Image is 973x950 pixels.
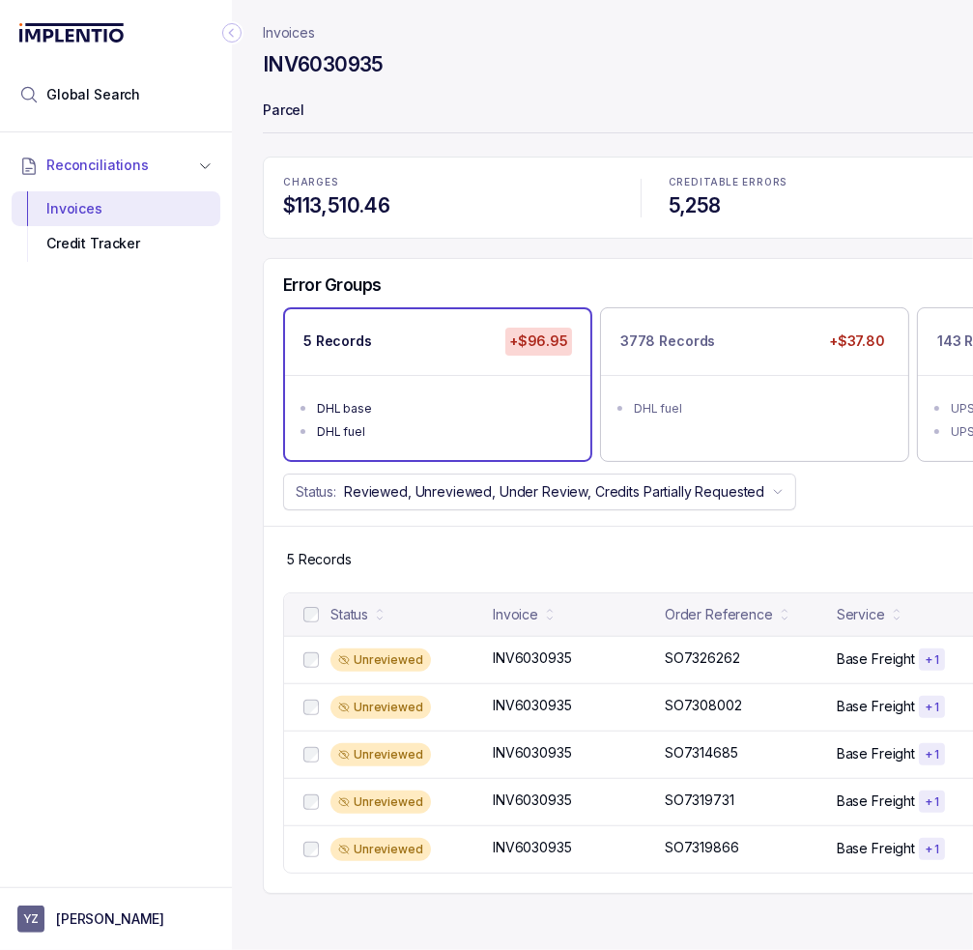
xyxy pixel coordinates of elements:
[317,422,570,442] div: DHL fuel
[317,399,570,418] div: DHL base
[12,144,220,187] button: Reconciliations
[330,743,431,766] div: Unreviewed
[17,906,44,933] span: User initials
[925,794,939,810] p: + 1
[263,23,315,43] nav: breadcrumb
[263,51,384,78] h4: INV6030935
[56,909,164,929] p: [PERSON_NAME]
[46,156,149,175] span: Reconciliations
[303,842,319,857] input: checkbox-checkbox
[303,607,319,622] input: checkbox-checkbox
[925,842,939,857] p: + 1
[493,648,572,668] p: INV6030935
[665,743,738,763] p: SO7314685
[837,605,885,624] div: Service
[330,648,431,672] div: Unreviewed
[493,791,572,810] p: INV6030935
[505,328,572,355] p: +$96.95
[665,605,773,624] div: Order Reference
[837,649,915,669] p: Base Freight
[296,482,336,502] p: Status:
[925,652,939,668] p: + 1
[330,838,431,861] div: Unreviewed
[283,274,382,296] h5: Error Groups
[330,791,431,814] div: Unreviewed
[665,838,739,857] p: SO7319866
[303,794,319,810] input: checkbox-checkbox
[12,187,220,266] div: Reconciliations
[303,652,319,668] input: checkbox-checkbox
[283,177,614,188] p: CHARGES
[27,191,205,226] div: Invoices
[303,747,319,763] input: checkbox-checkbox
[837,839,915,858] p: Base Freight
[287,550,352,569] div: Remaining page entries
[620,331,715,351] p: 3778 Records
[665,791,734,810] p: SO7319731
[283,474,796,510] button: Status:Reviewed, Unreviewed, Under Review, Credits Partially Requested
[665,696,742,715] p: SO7308002
[330,696,431,719] div: Unreviewed
[263,23,315,43] a: Invoices
[837,792,915,811] p: Base Freight
[287,550,352,569] p: 5 Records
[303,331,372,351] p: 5 Records
[493,696,572,715] p: INV6030935
[837,744,915,763] p: Base Freight
[27,226,205,261] div: Credit Tracker
[665,648,740,668] p: SO7326262
[330,605,368,624] div: Status
[283,192,614,219] h4: $113,510.46
[493,605,538,624] div: Invoice
[493,838,572,857] p: INV6030935
[493,743,572,763] p: INV6030935
[825,328,889,355] p: +$37.80
[925,700,939,715] p: + 1
[634,399,887,418] div: DHL fuel
[17,906,215,933] button: User initials[PERSON_NAME]
[344,482,764,502] p: Reviewed, Unreviewed, Under Review, Credits Partially Requested
[925,747,939,763] p: + 1
[837,697,915,716] p: Base Freight
[220,21,243,44] div: Collapse Icon
[46,85,140,104] span: Global Search
[303,700,319,715] input: checkbox-checkbox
